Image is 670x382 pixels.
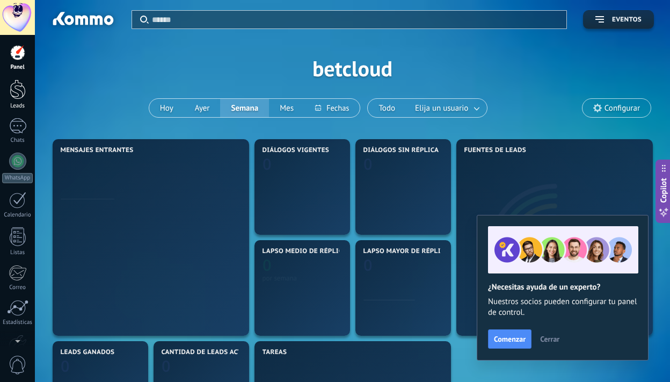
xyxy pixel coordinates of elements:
div: WhatsApp [2,173,33,183]
span: Eventos [612,16,642,24]
text: 0 [263,255,272,276]
text: 0 [363,255,373,276]
div: Chats [2,137,33,144]
button: Hoy [149,99,184,117]
span: Nuestros socios pueden configurar tu panel de control. [488,297,637,318]
div: Listas [2,249,33,256]
span: Diálogos vigentes [263,147,330,154]
button: Todo [368,99,406,117]
span: Mensajes entrantes [61,147,134,154]
span: Cerrar [540,335,559,343]
span: Copilot [658,178,669,203]
button: Ayer [184,99,221,117]
span: Cantidad de leads activos [162,349,258,356]
span: Tareas [263,349,287,356]
div: por semana [263,274,342,282]
text: 0 [61,356,70,377]
div: Leads [2,103,33,110]
button: Eventos [583,10,654,29]
div: Estadísticas [2,319,33,326]
div: Correo [2,284,33,291]
span: Leads ganados [61,349,115,356]
span: Lapso mayor de réplica [363,248,449,255]
span: Diálogos sin réplica [363,147,439,154]
span: Lapso medio de réplica [263,248,347,255]
button: Elija un usuario [406,99,487,117]
span: Elija un usuario [413,101,470,116]
button: Fechas [304,99,360,117]
span: Comenzar [494,335,526,343]
text: 0 [263,154,272,175]
button: Cerrar [535,331,564,347]
div: Calendario [2,212,33,219]
button: Semana [220,99,269,117]
text: 0 [363,154,373,175]
h2: ¿Necesitas ayuda de un experto? [488,282,637,292]
button: Mes [269,99,304,117]
span: Configurar [605,104,640,113]
button: Comenzar [488,329,531,349]
div: Panel [2,64,33,71]
span: Fuentes de leads [464,147,527,154]
text: 0 [162,356,171,377]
